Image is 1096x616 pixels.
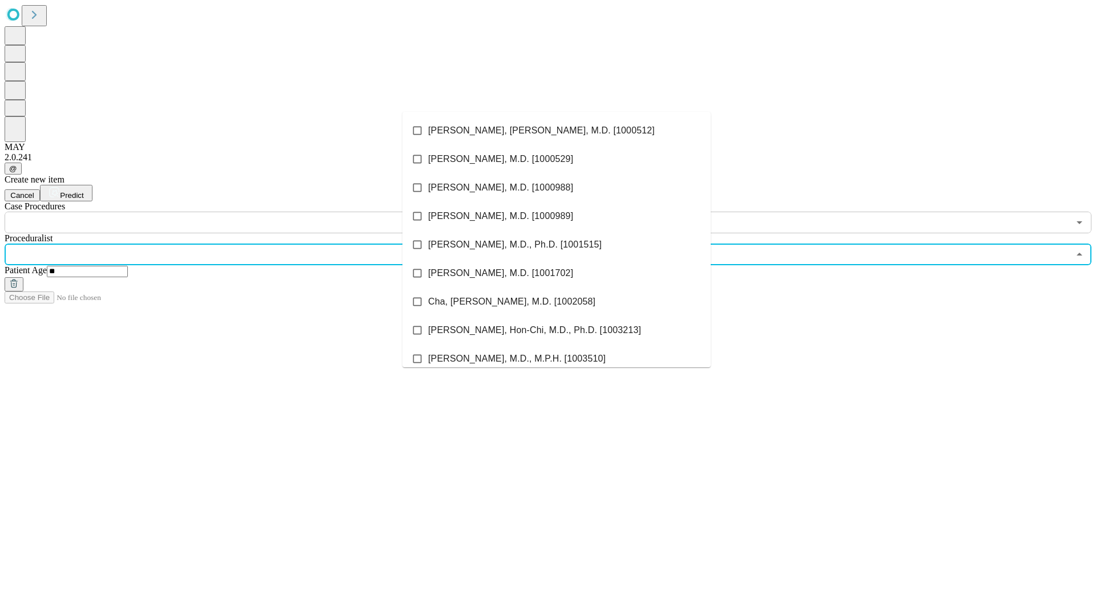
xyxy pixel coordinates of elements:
[428,238,602,252] span: [PERSON_NAME], M.D., Ph.D. [1001515]
[5,142,1091,152] div: MAY
[428,209,573,223] span: [PERSON_NAME], M.D. [1000989]
[428,266,573,280] span: [PERSON_NAME], M.D. [1001702]
[428,181,573,194] span: [PERSON_NAME], M.D. [1000988]
[428,352,606,366] span: [PERSON_NAME], M.D., M.P.H. [1003510]
[428,323,641,337] span: [PERSON_NAME], Hon-Chi, M.D., Ph.D. [1003213]
[5,163,22,175] button: @
[1071,214,1087,230] button: Open
[40,185,92,201] button: Predict
[5,201,65,211] span: Scheduled Procedure
[1071,246,1087,262] button: Close
[428,124,655,137] span: [PERSON_NAME], [PERSON_NAME], M.D. [1000512]
[9,164,17,173] span: @
[5,265,47,275] span: Patient Age
[428,152,573,166] span: [PERSON_NAME], M.D. [1000529]
[428,295,595,309] span: Cha, [PERSON_NAME], M.D. [1002058]
[60,191,83,200] span: Predict
[5,152,1091,163] div: 2.0.241
[5,233,53,243] span: Proceduralist
[5,189,40,201] button: Cancel
[5,175,65,184] span: Create new item
[10,191,34,200] span: Cancel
